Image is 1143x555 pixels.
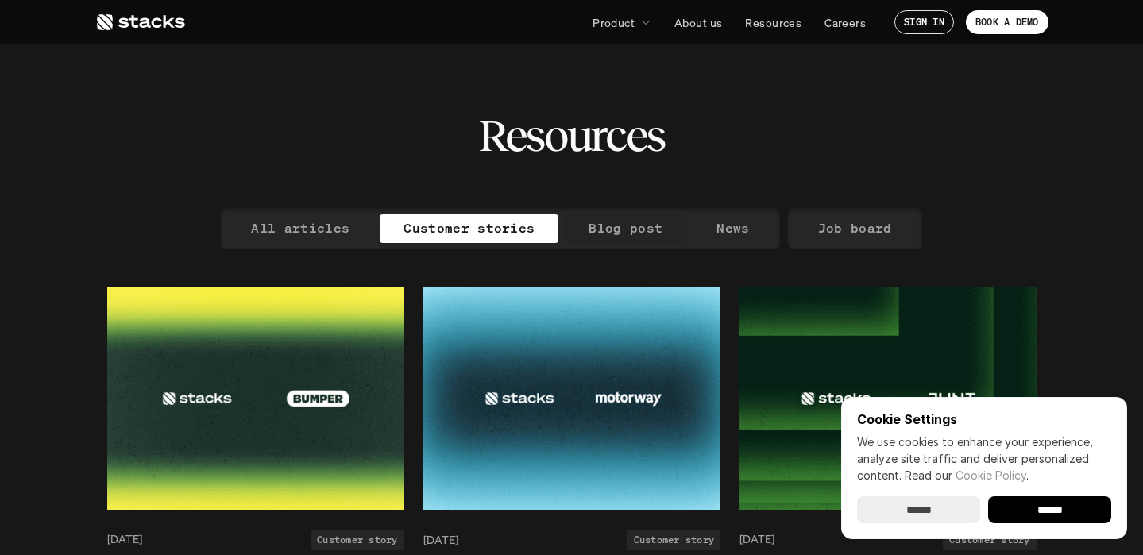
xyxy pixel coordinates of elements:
[966,10,1048,34] a: BOOK A DEMO
[238,71,307,84] a: Privacy Policy
[589,217,662,240] p: Blog post
[794,214,916,243] a: Job board
[665,8,732,37] a: About us
[593,14,635,31] p: Product
[736,8,811,37] a: Resources
[818,217,892,240] p: Job board
[716,217,749,240] p: News
[949,534,1029,545] h2: Customer story
[975,17,1039,28] p: BOOK A DEMO
[905,468,1029,482] span: Read our .
[107,530,404,550] a: [DATE]Customer story
[739,287,1037,510] img: Teal Flower
[745,14,801,31] p: Resources
[478,111,665,160] h2: Resources
[674,14,722,31] p: About us
[633,534,713,545] h2: Customer story
[857,434,1111,484] p: We use cookies to enhance your experience, analyze site traffic and deliver personalized content.
[317,534,397,545] h2: Customer story
[423,533,458,546] p: [DATE]
[693,214,773,243] a: News
[565,214,686,243] a: Blog post
[739,533,774,546] p: [DATE]
[423,530,720,550] a: [DATE]Customer story
[815,8,875,37] a: Careers
[227,214,373,243] a: All articles
[107,533,142,546] p: [DATE]
[956,468,1026,482] a: Cookie Policy
[824,14,866,31] p: Careers
[251,217,349,240] p: All articles
[857,413,1111,426] p: Cookie Settings
[904,17,944,28] p: SIGN IN
[894,10,954,34] a: SIGN IN
[404,217,535,240] p: Customer stories
[380,214,558,243] a: Customer stories
[739,530,1037,550] a: [DATE]Customer story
